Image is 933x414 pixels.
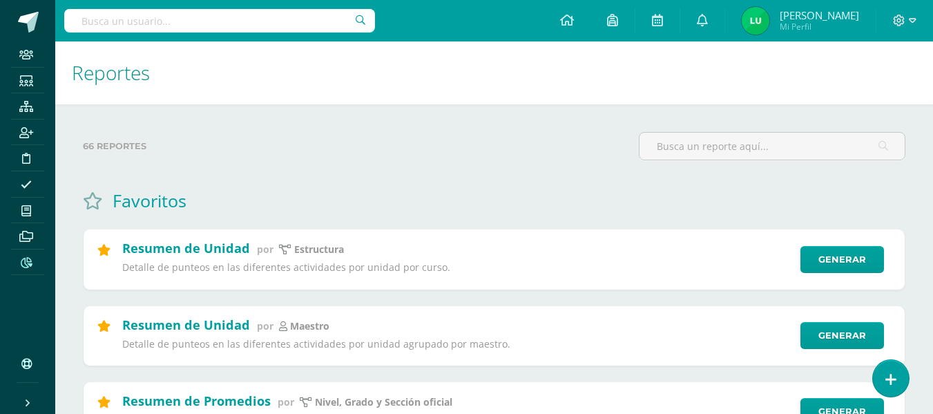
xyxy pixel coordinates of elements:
p: maestro [290,320,329,332]
span: Mi Perfil [780,21,859,32]
span: por [278,395,294,408]
p: estructura [294,243,344,256]
a: Generar [800,246,884,273]
p: Detalle de punteos en las diferentes actividades por unidad agrupado por maestro. [122,338,791,350]
span: por [257,319,273,332]
h2: Resumen de Promedios [122,393,271,409]
img: 54682bb00531784ef96ee9fbfedce966.png [742,7,769,35]
span: por [257,243,273,256]
a: Generar [800,322,884,349]
span: Reportes [72,59,150,86]
p: Nivel, Grado y Sección oficial [315,396,452,408]
input: Busca un reporte aquí... [639,133,905,160]
label: 66 reportes [83,132,628,160]
span: [PERSON_NAME] [780,8,859,22]
h2: Resumen de Unidad [122,240,250,256]
p: Detalle de punteos en las diferentes actividades por unidad por curso. [122,261,791,274]
input: Busca un usuario... [64,9,375,32]
h1: Favoritos [113,189,186,212]
h2: Resumen de Unidad [122,317,250,333]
